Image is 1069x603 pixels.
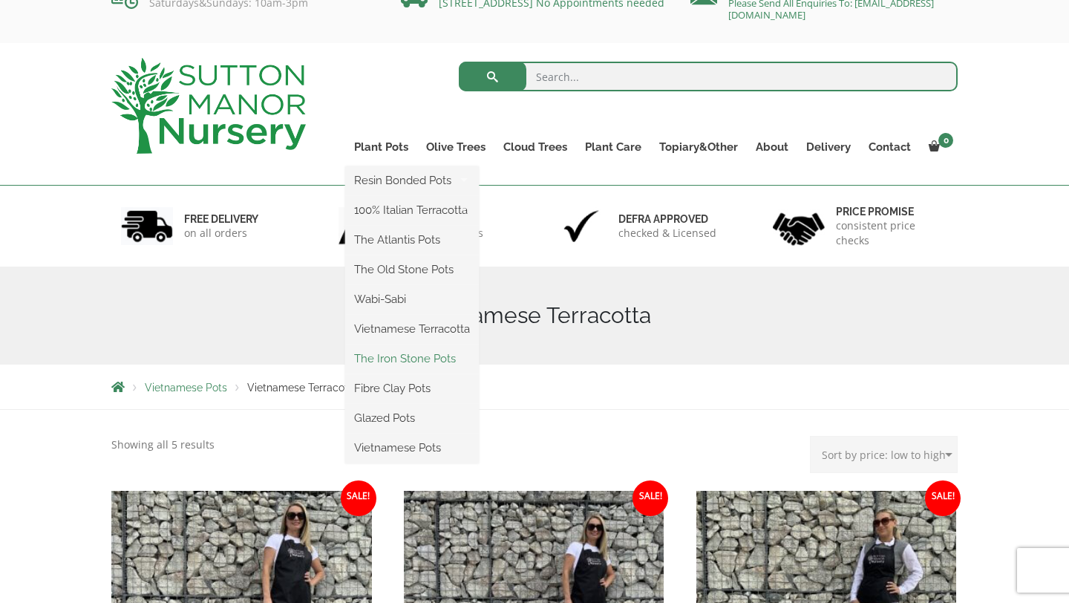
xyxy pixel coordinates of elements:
[920,137,958,157] a: 0
[345,377,479,400] a: Fibre Clay Pots
[417,137,494,157] a: Olive Trees
[925,480,961,516] span: Sale!
[938,133,953,148] span: 0
[747,137,797,157] a: About
[121,207,173,245] img: 1.jpg
[345,407,479,429] a: Glazed Pots
[773,203,825,249] img: 4.jpg
[860,137,920,157] a: Contact
[836,218,949,248] p: consistent price checks
[810,436,958,473] select: Shop order
[345,229,479,251] a: The Atlantis Pots
[345,169,479,192] a: Resin Bonded Pots
[145,382,227,394] a: Vietnamese Pots
[345,318,479,340] a: Vietnamese Terracotta
[345,437,479,459] a: Vietnamese Pots
[341,480,376,516] span: Sale!
[247,382,358,394] span: Vietnamese Terracotta
[184,226,258,241] p: on all orders
[184,212,258,226] h6: FREE DELIVERY
[339,207,390,245] img: 2.jpg
[111,58,306,154] img: logo
[111,302,958,329] h1: Vietnamese Terracotta
[618,226,716,241] p: checked & Licensed
[797,137,860,157] a: Delivery
[836,205,949,218] h6: Price promise
[345,137,417,157] a: Plant Pots
[345,199,479,221] a: 100% Italian Terracotta
[650,137,747,157] a: Topiary&Other
[618,212,716,226] h6: Defra approved
[345,258,479,281] a: The Old Stone Pots
[632,480,668,516] span: Sale!
[494,137,576,157] a: Cloud Trees
[459,62,958,91] input: Search...
[576,137,650,157] a: Plant Care
[345,288,479,310] a: Wabi-Sabi
[555,207,607,245] img: 3.jpg
[111,381,958,393] nav: Breadcrumbs
[111,436,215,454] p: Showing all 5 results
[345,348,479,370] a: The Iron Stone Pots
